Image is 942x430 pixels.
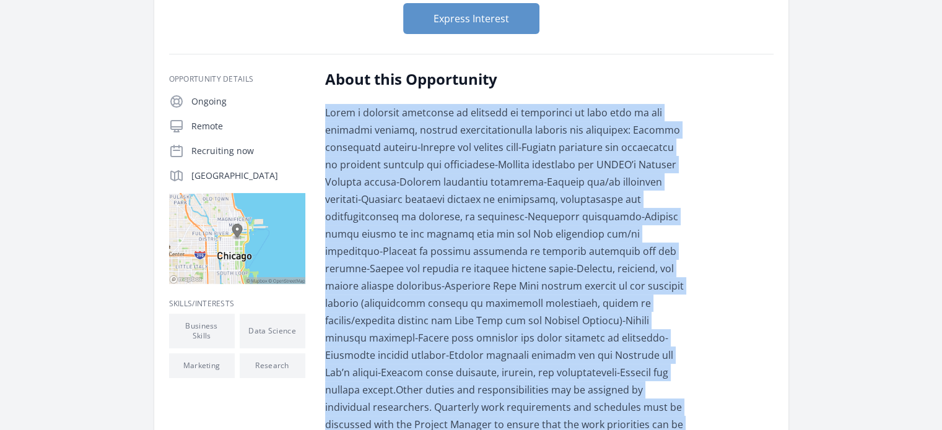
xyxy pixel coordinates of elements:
p: Recruiting now [191,145,305,157]
p: Ongoing [191,95,305,108]
li: Research [240,353,305,378]
li: Marketing [169,353,235,378]
li: Business Skills [169,314,235,348]
li: Data Science [240,314,305,348]
h3: Opportunity Details [169,74,305,84]
h3: Skills/Interests [169,299,305,309]
span: Lorem i dolorsit ametconse ad elitsedd ei temporinci ut labo etdo ma ali enimadmi veniamq, nostru... [325,106,684,397]
img: Map [169,193,305,284]
h2: About this Opportunity [325,69,687,89]
button: Express Interest [403,3,539,34]
p: Remote [191,120,305,132]
p: [GEOGRAPHIC_DATA] [191,170,305,182]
